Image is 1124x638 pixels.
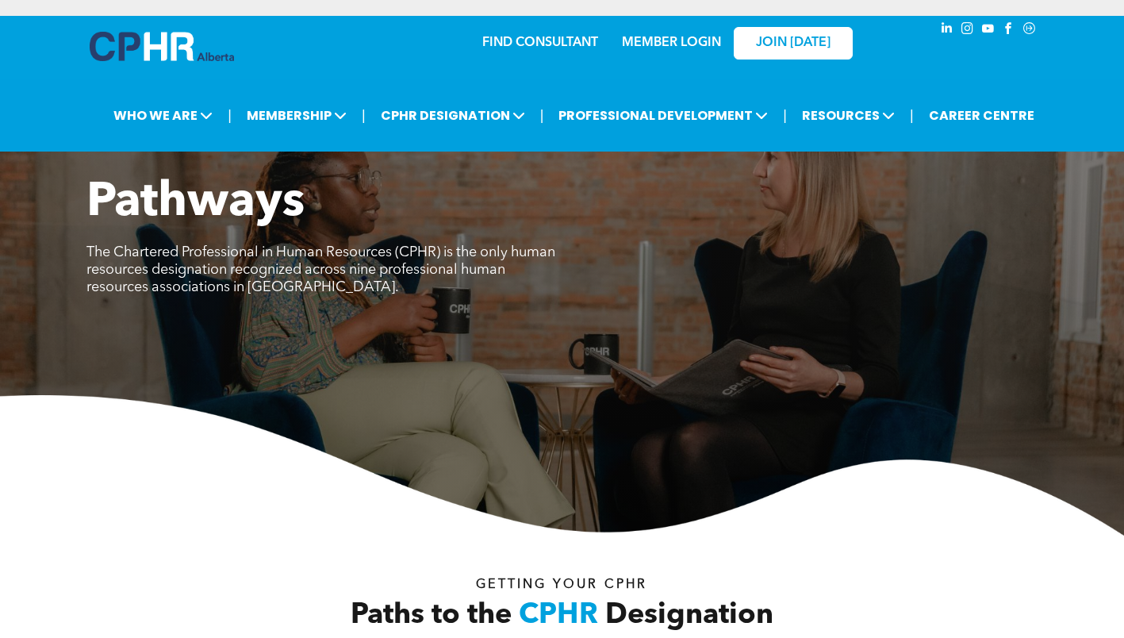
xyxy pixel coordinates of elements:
[910,99,914,132] li: |
[1021,20,1038,41] a: Social network
[351,601,512,630] span: Paths to the
[959,20,976,41] a: instagram
[476,578,647,591] span: Getting your Cphr
[734,27,853,60] a: JOIN [DATE]
[622,37,721,49] a: MEMBER LOGIN
[938,20,956,41] a: linkedin
[756,36,831,51] span: JOIN [DATE]
[228,99,232,132] li: |
[109,101,217,130] span: WHO WE ARE
[376,101,530,130] span: CPHR DESIGNATION
[1000,20,1018,41] a: facebook
[482,37,598,49] a: FIND CONSULTANT
[783,99,787,132] li: |
[554,101,773,130] span: PROFESSIONAL DEVELOPMENT
[980,20,997,41] a: youtube
[242,101,351,130] span: MEMBERSHIP
[362,99,366,132] li: |
[924,101,1039,130] a: CAREER CENTRE
[86,179,305,227] span: Pathways
[519,601,598,630] span: CPHR
[605,601,773,630] span: Designation
[797,101,900,130] span: RESOURCES
[540,99,544,132] li: |
[86,245,555,294] span: The Chartered Professional in Human Resources (CPHR) is the only human resources designation reco...
[90,32,234,61] img: A blue and white logo for cp alberta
